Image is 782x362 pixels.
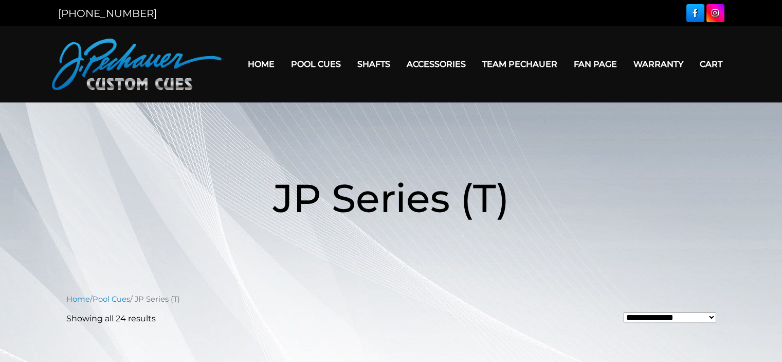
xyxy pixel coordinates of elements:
p: Showing all 24 results [66,313,156,325]
a: Home [66,295,90,304]
span: JP Series (T) [273,174,510,222]
a: Warranty [625,51,692,77]
a: Team Pechauer [474,51,566,77]
select: Shop order [624,313,716,322]
a: Pool Cues [283,51,349,77]
a: Cart [692,51,731,77]
a: Accessories [398,51,474,77]
a: [PHONE_NUMBER] [58,7,157,20]
a: Pool Cues [93,295,130,304]
a: Shafts [349,51,398,77]
nav: Breadcrumb [66,294,716,305]
a: Fan Page [566,51,625,77]
img: Pechauer Custom Cues [52,39,222,90]
a: Home [240,51,283,77]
